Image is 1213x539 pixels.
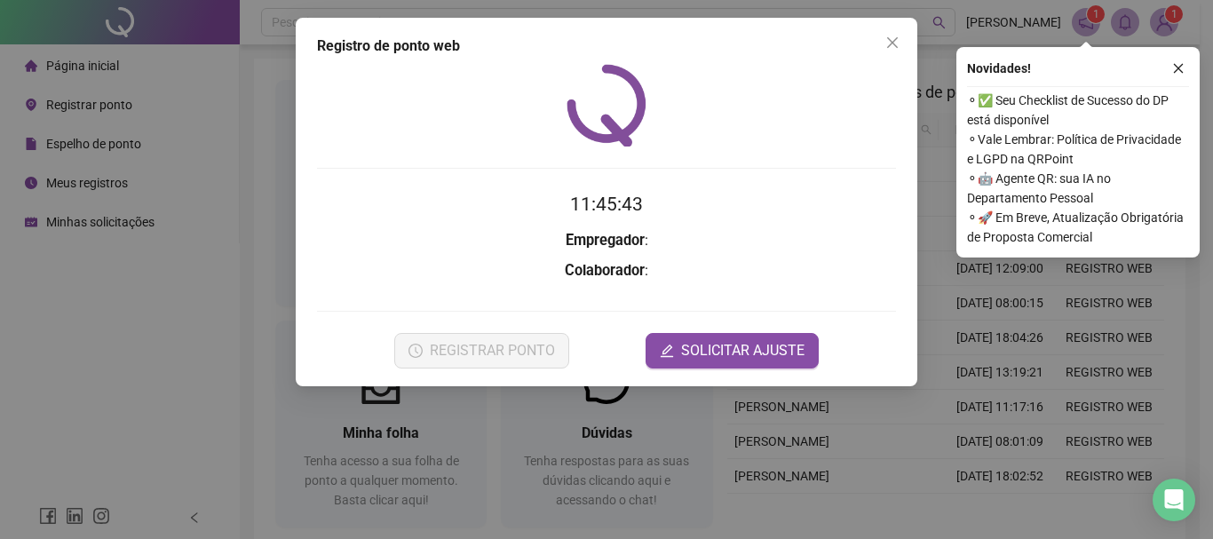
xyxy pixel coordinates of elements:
[394,333,569,369] button: REGISTRAR PONTO
[967,208,1189,247] span: ⚬ 🚀 Em Breve, Atualização Obrigatória de Proposta Comercial
[317,259,896,282] h3: :
[967,169,1189,208] span: ⚬ 🤖 Agente QR: sua IA no Departamento Pessoal
[565,262,645,279] strong: Colaborador
[566,232,645,249] strong: Empregador
[878,28,907,57] button: Close
[646,333,819,369] button: editSOLICITAR AJUSTE
[317,229,896,252] h3: :
[681,340,805,361] span: SOLICITAR AJUSTE
[660,344,674,358] span: edit
[967,91,1189,130] span: ⚬ ✅ Seu Checklist de Sucesso do DP está disponível
[317,36,896,57] div: Registro de ponto web
[967,130,1189,169] span: ⚬ Vale Lembrar: Política de Privacidade e LGPD na QRPoint
[1153,479,1195,521] div: Open Intercom Messenger
[967,59,1031,78] span: Novidades !
[567,64,646,147] img: QRPoint
[1172,62,1185,75] span: close
[885,36,900,50] span: close
[570,194,643,215] time: 11:45:43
